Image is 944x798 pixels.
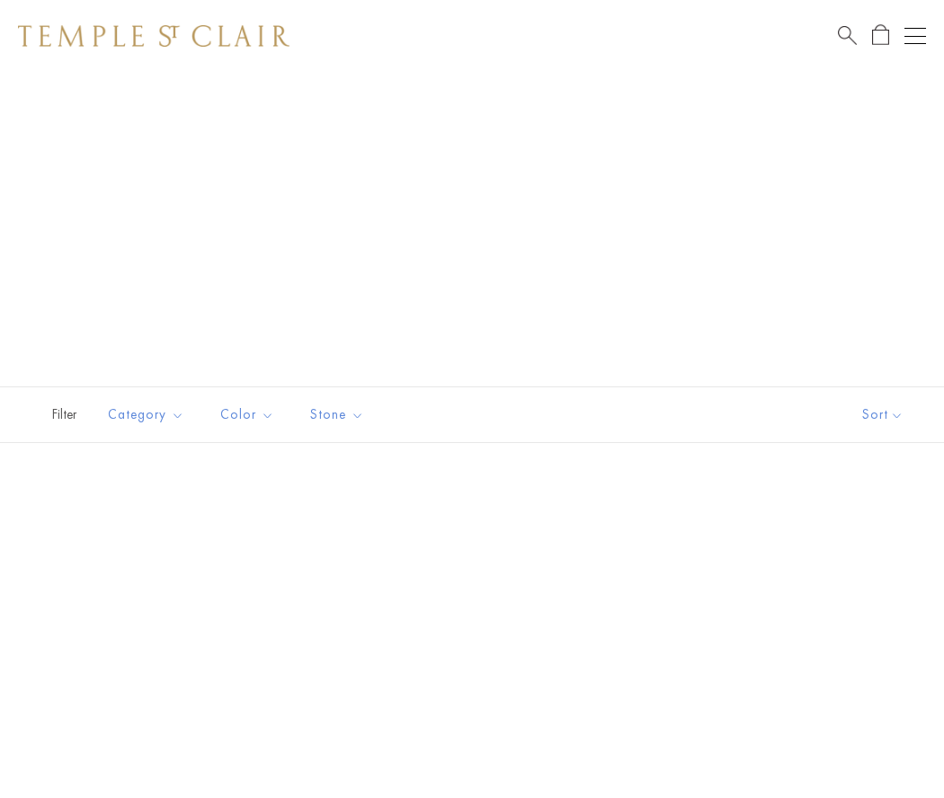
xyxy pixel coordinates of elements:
[297,395,378,435] button: Stone
[904,25,926,47] button: Open navigation
[301,403,378,426] span: Stone
[211,403,288,426] span: Color
[822,387,944,442] button: Show sort by
[18,25,289,47] img: Temple St. Clair
[99,403,198,426] span: Category
[838,24,857,47] a: Search
[94,395,198,435] button: Category
[207,395,288,435] button: Color
[872,24,889,47] a: Open Shopping Bag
